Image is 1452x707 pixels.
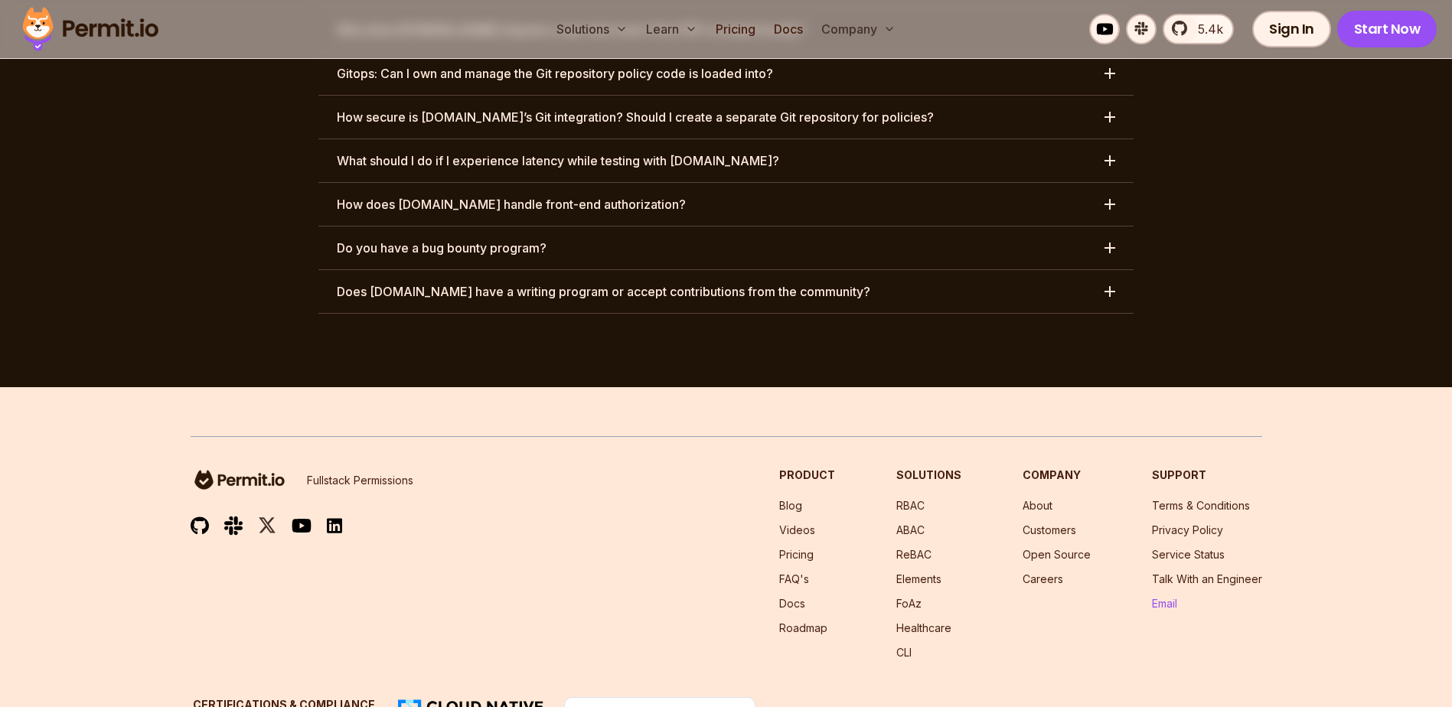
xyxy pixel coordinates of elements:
a: 5.4k [1163,14,1234,44]
button: Company [815,14,902,44]
h3: Support [1152,468,1262,483]
a: ReBAC [896,548,932,561]
a: Docs [779,597,805,610]
img: github [191,516,209,536]
button: How secure is [DOMAIN_NAME]’s Git integration? Should I create a separate Git repository for poli... [318,96,1134,138]
img: twitter [258,516,276,535]
h3: Gitops: Can I own and manage the Git repository policy code is loaded into? [337,64,773,83]
a: Blog [779,499,802,512]
a: Sign In [1252,11,1331,47]
button: Does [DOMAIN_NAME] have a writing program or accept contributions from the community? [318,270,1134,313]
img: Permit logo [15,3,165,55]
img: youtube [292,516,312,534]
h3: Company [1023,468,1091,483]
img: logo [191,468,289,492]
a: CLI [896,646,912,659]
a: Careers [1023,572,1063,585]
h3: What should I do if I experience latency while testing with [DOMAIN_NAME]? [337,151,779,170]
button: What should I do if I experience latency while testing with [DOMAIN_NAME]? [318,139,1134,182]
img: linkedin [327,517,342,535]
h3: Solutions [896,468,961,483]
a: Videos [779,523,815,536]
span: 5.4k [1189,20,1223,38]
button: How does [DOMAIN_NAME] handle front-end authorization? [318,183,1134,226]
a: Elements [896,572,941,585]
button: Learn [640,14,703,44]
a: Talk With an Engineer [1152,572,1262,585]
h3: How secure is [DOMAIN_NAME]’s Git integration? Should I create a separate Git repository for poli... [337,108,934,126]
a: RBAC [896,499,925,512]
a: Roadmap [779,621,827,634]
img: slack [224,515,243,536]
a: FoAz [896,597,922,610]
a: Open Source [1023,548,1091,561]
h3: Product [779,468,835,483]
a: Customers [1023,523,1076,536]
a: FAQ's [779,572,809,585]
button: Solutions [550,14,634,44]
a: Pricing [710,14,762,44]
a: Terms & Conditions [1152,499,1250,512]
a: Start Now [1337,11,1437,47]
a: ABAC [896,523,925,536]
button: Gitops: Can I own and manage the Git repository policy code is loaded into? [318,52,1134,95]
h3: Do you have a bug bounty program? [337,239,547,257]
a: Pricing [779,548,814,561]
a: About [1023,499,1052,512]
button: Do you have a bug bounty program? [318,226,1134,269]
a: Docs [768,14,809,44]
a: Email [1152,597,1177,610]
a: Service Status [1152,548,1225,561]
h3: How does [DOMAIN_NAME] handle front-end authorization? [337,195,686,213]
a: Privacy Policy [1152,523,1223,536]
p: Fullstack Permissions [307,473,413,488]
a: Healthcare [896,621,951,634]
h3: Does [DOMAIN_NAME] have a writing program or accept contributions from the community? [337,282,870,301]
